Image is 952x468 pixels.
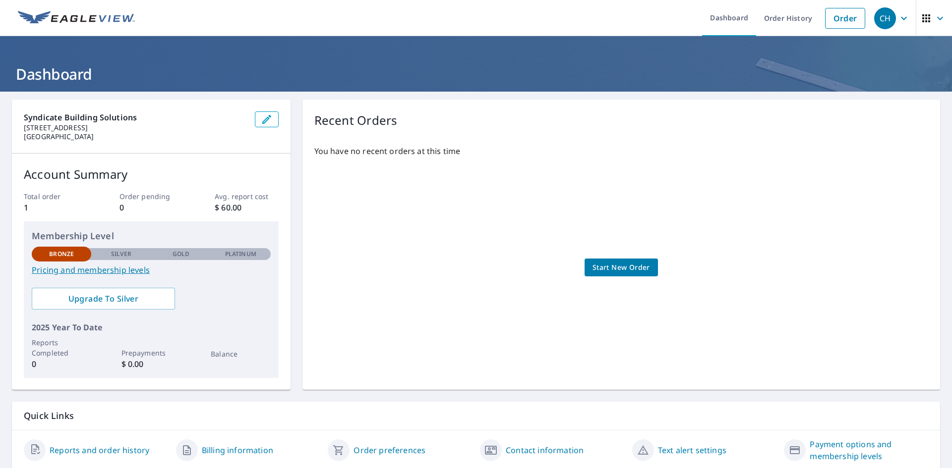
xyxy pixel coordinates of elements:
p: Platinum [225,250,256,259]
a: Upgrade To Silver [32,288,175,310]
a: Billing information [202,444,273,456]
p: 1 [24,202,87,213]
p: 0 [32,358,91,370]
p: Balance [211,349,270,359]
img: EV Logo [18,11,135,26]
a: Payment options and membership levels [810,438,928,462]
p: Avg. report cost [215,191,278,202]
span: Start New Order [593,261,650,274]
h1: Dashboard [12,64,940,84]
p: $ 60.00 [215,202,278,213]
p: Quick Links [24,410,928,422]
p: [STREET_ADDRESS] [24,123,247,132]
p: You have no recent orders at this time [314,145,928,157]
p: 2025 Year To Date [32,321,271,333]
span: Upgrade To Silver [40,293,167,304]
p: Bronze [49,250,74,259]
p: Silver [111,250,132,259]
p: $ 0.00 [121,358,181,370]
a: Pricing and membership levels [32,264,271,276]
p: Syndicate Building Solutions [24,111,247,123]
p: Order pending [119,191,183,202]
p: Membership Level [32,229,271,243]
a: Text alert settings [658,444,726,456]
p: Reports Completed [32,337,91,358]
div: CH [874,7,896,29]
p: Total order [24,191,87,202]
p: 0 [119,202,183,213]
a: Contact information [506,444,584,456]
a: Start New Order [585,259,658,277]
a: Reports and order history [50,444,149,456]
p: [GEOGRAPHIC_DATA] [24,132,247,141]
p: Prepayments [121,348,181,358]
p: Gold [173,250,189,259]
a: Order [825,8,865,29]
p: Account Summary [24,165,279,183]
p: Recent Orders [314,111,398,129]
a: Order preferences [354,444,425,456]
